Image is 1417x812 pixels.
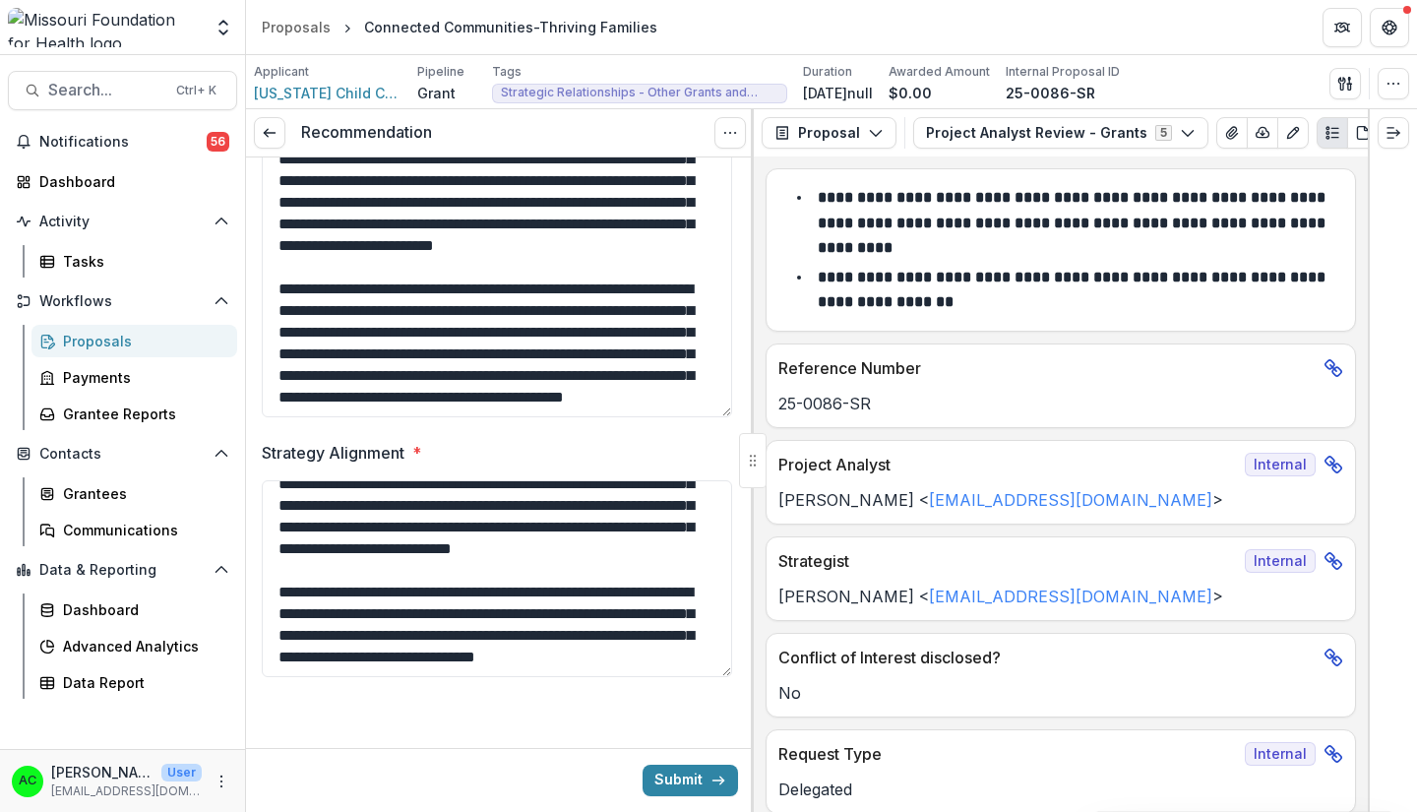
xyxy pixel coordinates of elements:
p: Grant [417,83,456,103]
button: Expand right [1378,117,1409,149]
p: Reference Number [778,356,1316,380]
p: Request Type [778,742,1237,766]
span: Search... [48,81,164,99]
a: Proposals [254,13,339,41]
div: Proposals [262,17,331,37]
div: Dashboard [63,599,221,620]
a: Dashboard [31,593,237,626]
p: $0.00 [889,83,932,103]
span: Activity [39,214,206,230]
button: Notifications56 [8,126,237,157]
p: Delegated [778,778,1343,801]
p: Project Analyst [778,453,1237,476]
a: Advanced Analytics [31,630,237,662]
img: Missouri Foundation for Health logo [8,8,202,47]
a: Dashboard [8,165,237,198]
p: [DATE]null [803,83,873,103]
div: Grantees [63,483,221,504]
p: Awarded Amount [889,63,990,81]
div: Advanced Analytics [63,636,221,656]
p: Strategy Alignment [262,441,404,465]
button: Open entity switcher [210,8,237,47]
div: Payments [63,367,221,388]
a: Communications [31,514,237,546]
span: Internal [1245,549,1316,573]
p: 25-0086-SR [778,392,1343,415]
div: Communications [63,520,221,540]
span: Contacts [39,446,206,463]
button: Plaintext view [1317,117,1348,149]
p: Tags [492,63,522,81]
button: Partners [1323,8,1362,47]
p: 25-0086-SR [1006,83,1095,103]
span: Workflows [39,293,206,310]
div: Grantee Reports [63,404,221,424]
p: Duration [803,63,852,81]
div: Ctrl + K [172,80,220,101]
p: Internal Proposal ID [1006,63,1120,81]
button: Submit [643,765,738,796]
p: Pipeline [417,63,464,81]
a: Data Report [31,666,237,699]
a: Proposals [31,325,237,357]
button: More [210,770,233,793]
button: Project Analyst Review - Grants5 [913,117,1208,149]
p: Strategist [778,549,1237,573]
p: No [778,681,1343,705]
div: Dashboard [39,171,221,192]
a: [EMAIL_ADDRESS][DOMAIN_NAME] [929,587,1212,606]
button: Open Data & Reporting [8,554,237,586]
a: Payments [31,361,237,394]
button: Search... [8,71,237,110]
a: Tasks [31,245,237,278]
div: Data Report [63,672,221,693]
div: Connected Communities-Thriving Families [364,17,657,37]
button: View Attached Files [1216,117,1248,149]
button: Open Contacts [8,438,237,469]
span: Internal [1245,742,1316,766]
a: Grantees [31,477,237,510]
a: Grantee Reports [31,398,237,430]
div: Proposals [63,331,221,351]
p: [EMAIL_ADDRESS][DOMAIN_NAME] [51,782,202,800]
button: PDF view [1347,117,1379,149]
span: Strategic Relationships - Other Grants and Contracts [501,86,778,99]
button: Edit as form [1277,117,1309,149]
a: [US_STATE] Child Care Association [254,83,401,103]
span: Data & Reporting [39,562,206,579]
p: User [161,764,202,781]
p: [PERSON_NAME] < > [778,585,1343,608]
a: [EMAIL_ADDRESS][DOMAIN_NAME] [929,490,1212,510]
nav: breadcrumb [254,13,665,41]
div: Tasks [63,251,221,272]
span: 56 [207,132,229,152]
p: [PERSON_NAME] < > [778,488,1343,512]
button: Options [714,117,746,149]
button: Open Workflows [8,285,237,317]
button: Get Help [1370,8,1409,47]
div: Alyssa Curran [19,775,36,787]
button: Proposal [762,117,896,149]
h3: Recommendation [301,123,432,142]
p: [PERSON_NAME] [51,762,154,782]
span: Notifications [39,134,207,151]
button: Open Activity [8,206,237,237]
span: Internal [1245,453,1316,476]
p: Applicant [254,63,309,81]
p: Conflict of Interest disclosed? [778,646,1316,669]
